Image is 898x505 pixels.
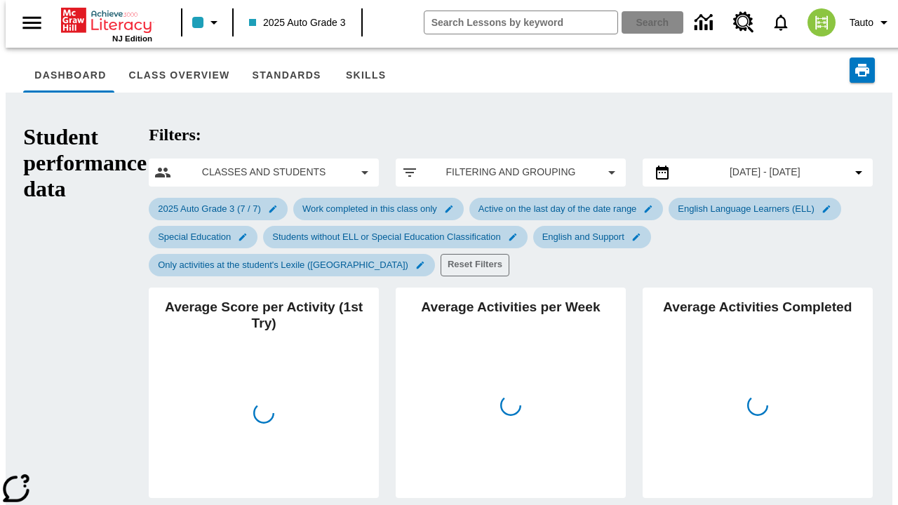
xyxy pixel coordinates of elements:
img: avatar image [807,8,836,36]
span: [DATE] - [DATE] [730,165,800,180]
h2: Average Activities per Week [407,299,615,405]
span: NJ Edition [112,34,152,43]
a: Data Center [686,4,725,42]
span: Work completed in this class only [294,203,445,214]
a: Resource Center, Will open in new tab [725,4,763,41]
h2: Average Activities Completed [654,299,862,405]
div: Edit Only activities at the student's Lexile (Reading) filter selected submenu item [149,254,435,276]
div: Edit Students without ELL or Special Education Classification filter selected submenu item [263,226,527,248]
span: Special Education [149,231,239,242]
button: Profile/Settings [844,10,898,35]
button: Skills [333,59,400,93]
div: Edit Work completed in this class only filter selected submenu item [293,198,464,220]
button: Dashboard [23,59,117,93]
button: Open side menu [11,2,53,43]
div: Edit English Language Learners (ELL) filter selected submenu item [669,198,840,220]
button: Select classes and students menu item [154,164,373,181]
span: Tauto [850,15,873,30]
div: Edit Special Education filter selected submenu item [149,226,257,248]
span: Only activities at the student's Lexile ([GEOGRAPHIC_DATA]) [149,260,417,270]
div: Home [61,5,152,43]
button: Class color is light blue. Change class color [187,10,228,35]
span: Classes and Students [182,165,345,180]
span: Active on the last day of the date range [470,203,645,214]
span: English and Support [534,231,633,242]
div: Edit English and Support filter selected submenu item [533,226,651,248]
div: Edit 2025 Auto Grade 3 (7 / 7) filter selected submenu item [149,198,288,220]
button: Apply filters menu item [401,164,620,181]
button: Select the date range menu item [648,164,867,181]
div: Edit Active on the last day of the date range filter selected submenu item [469,198,663,220]
button: Print [850,58,875,83]
span: English Language Learners (ELL) [669,203,822,214]
input: search field [424,11,617,34]
span: Students without ELL or Special Education Classification [264,231,509,242]
h2: Average Score per Activity (1st Try) [160,299,368,414]
span: 2025 Auto Grade 3 (7 / 7) [149,203,269,214]
h2: Filters: [149,126,873,144]
span: Filtering and Grouping [429,165,592,180]
span: 2025 Auto Grade 3 [249,15,346,30]
button: Select a new avatar [799,4,844,41]
a: Notifications [763,4,799,41]
svg: Collapse Date Range Filter [850,164,867,181]
button: Class Overview [118,59,241,93]
button: Standards [241,59,333,93]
